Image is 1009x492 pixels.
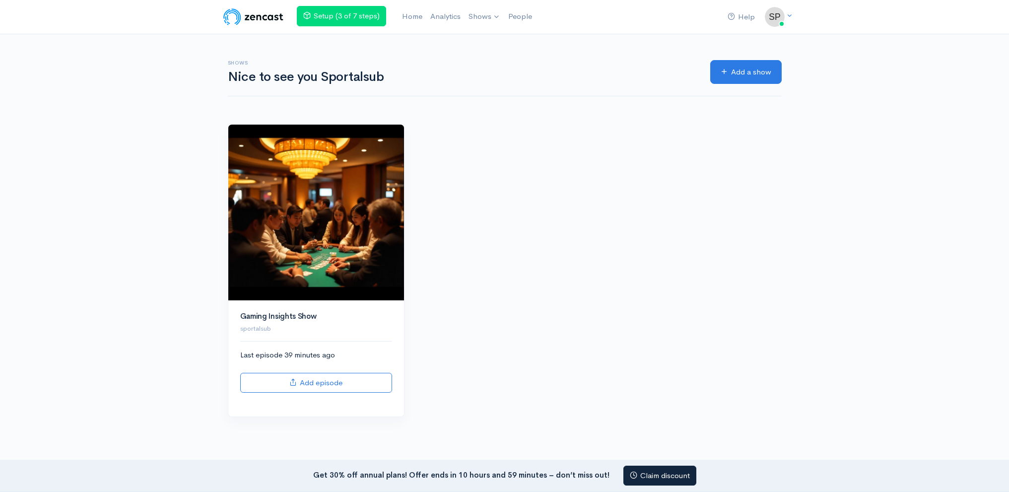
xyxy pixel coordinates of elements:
[504,6,536,27] a: People
[228,60,698,66] h6: Shows
[724,6,759,28] a: Help
[426,6,465,27] a: Analytics
[240,350,392,393] div: Last episode 39 minutes ago
[297,6,386,26] a: Setup (3 of 7 steps)
[623,466,696,486] a: Claim discount
[765,7,785,27] img: ...
[398,6,426,27] a: Home
[240,373,392,393] a: Add episode
[465,6,504,28] a: Shows
[710,60,782,84] a: Add a show
[228,125,404,300] img: Gaming Insights Show
[313,470,609,479] strong: Get 30% off annual plans! Offer ends in 10 hours and 59 minutes – don’t miss out!
[222,7,285,27] img: ZenCast Logo
[240,324,392,334] p: sportalsub
[240,311,317,321] a: Gaming Insights Show
[228,70,698,84] h1: Nice to see you Sportalsub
